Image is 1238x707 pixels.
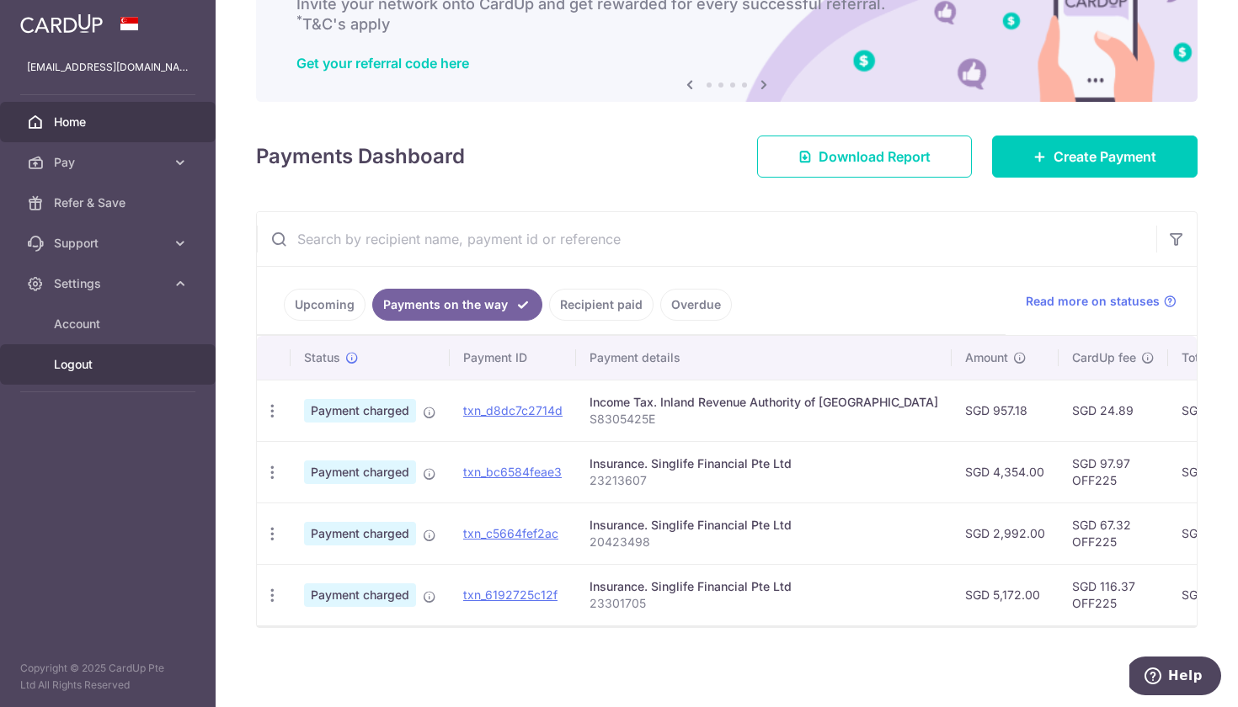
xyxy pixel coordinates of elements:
span: Amount [965,349,1008,366]
input: Search by recipient name, payment id or reference [257,212,1156,266]
a: Overdue [660,289,732,321]
a: Recipient paid [549,289,654,321]
div: Insurance. Singlife Financial Pte Ltd [590,517,938,534]
a: txn_bc6584feae3 [463,465,562,479]
p: S8305425E [590,411,938,428]
a: Payments on the way [372,289,542,321]
p: 23213607 [590,472,938,489]
span: Logout [54,356,165,373]
span: Download Report [819,146,931,167]
span: Read more on statuses [1026,293,1160,310]
span: Payment charged [304,460,416,484]
a: Read more on statuses [1026,293,1177,310]
span: CardUp fee [1072,349,1136,366]
p: 23301705 [590,595,938,612]
a: Download Report [757,136,972,178]
span: Home [54,114,165,130]
iframe: Opens a widget where you can find more information [1129,656,1221,699]
a: Upcoming [284,289,366,321]
td: SGD 957.18 [952,380,1059,441]
span: Status [304,349,340,366]
img: CardUp [20,13,103,34]
a: txn_6192725c12f [463,587,558,602]
a: Get your referral code here [296,55,469,72]
p: 20423498 [590,534,938,550]
td: SGD 5,172.00 [952,564,1059,625]
span: Payment charged [304,583,416,607]
div: Income Tax. Inland Revenue Authority of [GEOGRAPHIC_DATA] [590,394,938,411]
a: txn_d8dc7c2714d [463,403,563,417]
td: SGD 24.89 [1059,380,1168,441]
span: Support [54,235,165,252]
span: Pay [54,154,165,171]
span: Settings [54,275,165,292]
span: Total amt. [1182,349,1237,366]
td: SGD 4,354.00 [952,441,1059,502]
td: SGD 97.97 OFF225 [1059,441,1168,502]
span: Payment charged [304,522,416,545]
a: txn_c5664fef2ac [463,526,558,540]
td: SGD 67.32 OFF225 [1059,502,1168,564]
span: Account [54,316,165,332]
th: Payment ID [450,336,576,380]
span: Payment charged [304,399,416,423]
td: SGD 116.37 OFF225 [1059,564,1168,625]
span: Create Payment [1054,146,1156,167]
div: Insurance. Singlife Financial Pte Ltd [590,455,938,472]
div: Insurance. Singlife Financial Pte Ltd [590,578,938,595]
span: Refer & Save [54,194,165,211]
a: Create Payment [992,136,1198,178]
th: Payment details [576,336,952,380]
p: [EMAIL_ADDRESS][DOMAIN_NAME] [27,59,189,76]
td: SGD 2,992.00 [952,502,1059,564]
h4: Payments Dashboard [256,141,465,172]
